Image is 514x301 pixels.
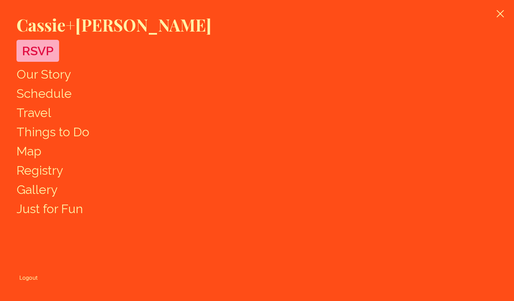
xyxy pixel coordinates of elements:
button: Logout [16,271,498,285]
span: RSVP [22,44,54,58]
a: Registry [16,163,63,177]
a: RSVP [16,40,59,62]
a: Travel [16,105,51,120]
a: Just for Fun [16,201,83,216]
a: Map [16,144,41,158]
a: Things to Do [16,125,89,139]
span: Logout [19,274,37,281]
h1: Cassie + [PERSON_NAME] [16,16,498,33]
a: Schedule [16,86,72,101]
a: Gallery [16,182,58,197]
a: Our Story [16,67,71,81]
